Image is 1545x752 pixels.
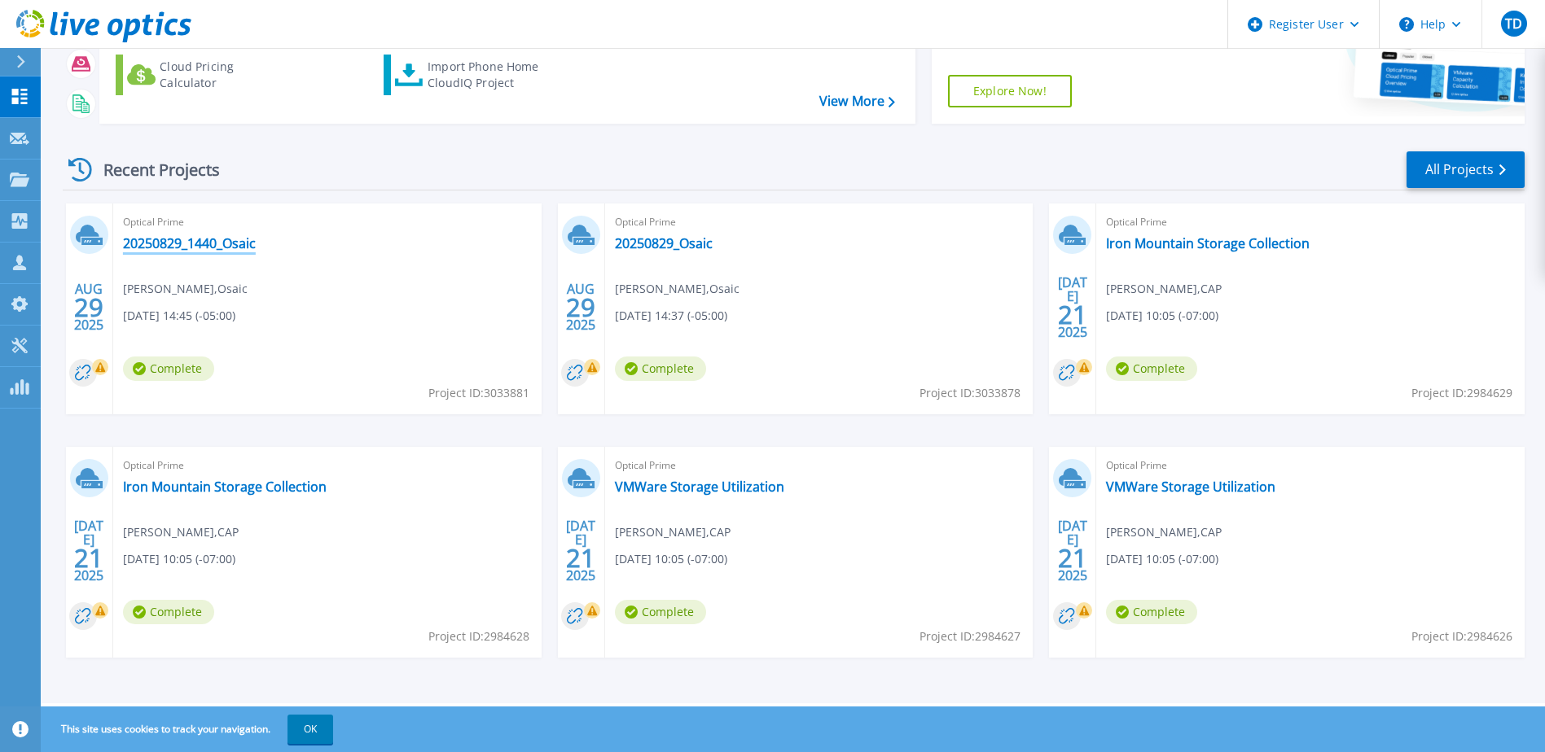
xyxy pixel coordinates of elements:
span: [PERSON_NAME] , Osaic [615,280,740,298]
span: This site uses cookies to track your navigation. [45,715,333,744]
span: Optical Prime [615,213,1024,231]
span: [DATE] 14:37 (-05:00) [615,307,727,325]
span: [DATE] 10:05 (-07:00) [123,550,235,568]
span: [PERSON_NAME] , CAP [1106,280,1222,298]
span: 21 [74,551,103,565]
div: AUG 2025 [73,278,104,337]
div: [DATE] 2025 [73,521,104,580]
div: [DATE] 2025 [1057,521,1088,580]
span: [DATE] 10:05 (-07:00) [1106,550,1218,568]
span: Optical Prime [1106,213,1515,231]
div: [DATE] 2025 [1057,278,1088,337]
span: Complete [123,356,214,381]
span: Complete [1106,356,1197,381]
span: [DATE] 10:05 (-07:00) [1106,307,1218,325]
span: Optical Prime [123,213,532,231]
span: Project ID: 2984626 [1411,627,1512,645]
span: 21 [566,551,595,565]
a: 20250829_Osaic [615,235,713,251]
span: Project ID: 2984628 [428,627,529,645]
span: Project ID: 3033881 [428,384,529,402]
span: Optical Prime [123,457,532,474]
div: Import Phone Home CloudIQ Project [428,59,555,91]
div: [DATE] 2025 [565,521,596,580]
a: All Projects [1407,151,1525,188]
div: Recent Projects [63,150,242,190]
span: TD [1505,17,1522,30]
span: Optical Prime [615,457,1024,474]
span: [PERSON_NAME] , CAP [1106,523,1222,541]
a: VMWare Storage Utilization [615,479,784,495]
div: Cloud Pricing Calculator [160,59,290,91]
span: [PERSON_NAME] , CAP [123,523,239,541]
span: Project ID: 3033878 [920,384,1020,402]
a: Iron Mountain Storage Collection [1106,235,1310,251]
a: View More [819,94,895,109]
a: Cloud Pricing Calculator [116,55,297,95]
a: VMWare Storage Utilization [1106,479,1275,495]
span: Project ID: 2984627 [920,627,1020,645]
span: Complete [1106,600,1197,624]
a: Explore Now! [948,75,1072,107]
span: Optical Prime [1106,457,1515,474]
span: 21 [1058,308,1087,321]
span: [PERSON_NAME] , Osaic [123,280,248,298]
span: [DATE] 10:05 (-07:00) [615,550,727,568]
div: AUG 2025 [565,278,596,337]
button: OK [287,715,333,744]
span: 21 [1058,551,1087,565]
span: Complete [123,600,214,624]
span: 29 [566,300,595,314]
a: Iron Mountain Storage Collection [123,479,327,495]
span: [PERSON_NAME] , CAP [615,523,731,541]
span: 29 [74,300,103,314]
span: Complete [615,600,706,624]
span: [DATE] 14:45 (-05:00) [123,307,235,325]
span: Complete [615,356,706,381]
a: 20250829_1440_Osaic [123,235,256,251]
span: Project ID: 2984629 [1411,384,1512,402]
